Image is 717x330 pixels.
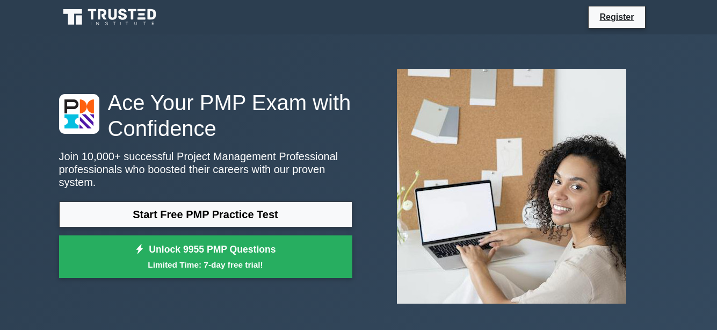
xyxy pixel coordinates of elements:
[59,235,352,278] a: Unlock 9955 PMP QuestionsLimited Time: 7-day free trial!
[59,90,352,141] h1: Ace Your PMP Exam with Confidence
[73,259,339,271] small: Limited Time: 7-day free trial!
[59,202,352,227] a: Start Free PMP Practice Test
[59,150,352,189] p: Join 10,000+ successful Project Management Professional professionals who boosted their careers w...
[593,10,640,24] a: Register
